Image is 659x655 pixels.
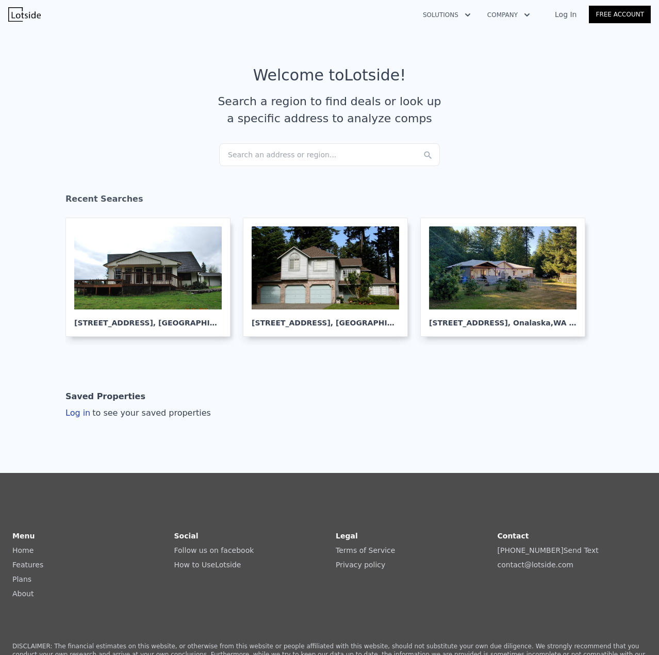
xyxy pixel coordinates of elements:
strong: Menu [12,532,35,540]
a: Terms of Service [336,546,395,554]
a: Log In [542,9,589,20]
strong: Contact [498,532,529,540]
div: Welcome to Lotside ! [253,66,406,85]
a: Home [12,546,34,554]
div: [STREET_ADDRESS] , [GEOGRAPHIC_DATA] [74,309,222,328]
a: How to UseLotside [174,561,241,569]
a: [STREET_ADDRESS], [GEOGRAPHIC_DATA] [243,218,416,337]
strong: Legal [336,532,358,540]
div: Recent Searches [65,185,594,218]
a: [STREET_ADDRESS], Onalaska,WA 98533 [420,218,594,337]
span: to see your saved properties [90,408,211,418]
button: Solutions [415,6,479,24]
a: [STREET_ADDRESS], [GEOGRAPHIC_DATA] [65,218,239,337]
div: Search a region to find deals or look up a specific address to analyze comps [214,93,445,127]
a: [PHONE_NUMBER] [498,546,564,554]
a: About [12,589,34,598]
a: contact@lotside.com [498,561,573,569]
a: Features [12,561,43,569]
a: Free Account [589,6,651,23]
strong: Social [174,532,199,540]
a: Privacy policy [336,561,385,569]
div: Log in [65,407,211,419]
a: Plans [12,575,31,583]
img: Lotside [8,7,41,22]
div: [STREET_ADDRESS] , Onalaska [429,309,576,328]
a: Send Text [564,546,599,554]
a: Follow us on facebook [174,546,254,554]
span: , WA 98533 [551,319,595,327]
div: [STREET_ADDRESS] , [GEOGRAPHIC_DATA] [252,309,399,328]
div: Search an address or region... [219,143,440,166]
button: Company [479,6,538,24]
div: Saved Properties [65,386,145,407]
